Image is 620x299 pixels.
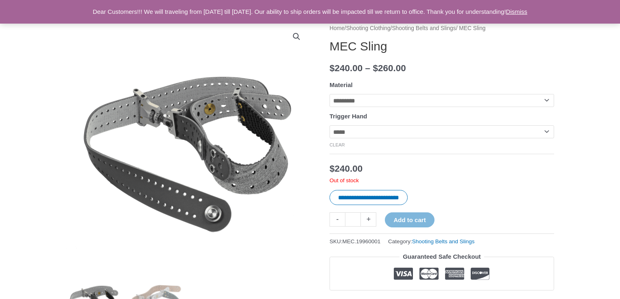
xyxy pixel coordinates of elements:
[412,238,475,244] a: Shooting Belts and Slings
[330,25,345,31] a: Home
[385,212,434,227] button: Add to cart
[330,142,345,147] a: Clear options
[330,236,380,247] span: SKU:
[345,212,361,227] input: Product quantity
[388,236,474,247] span: Category:
[330,164,335,174] span: $
[330,212,345,227] a: -
[400,251,484,262] legend: Guaranteed Safe Checkout
[289,29,304,44] a: View full-screen image gallery
[330,39,554,54] h1: MEC Sling
[373,63,406,73] bdi: 260.00
[506,8,528,15] a: Dismiss
[365,63,371,73] span: –
[373,63,378,73] span: $
[330,164,362,174] bdi: 240.00
[330,63,362,73] bdi: 240.00
[361,212,376,227] a: +
[392,25,456,31] a: Shooting Belts and Slings
[330,113,367,120] label: Trigger Hand
[330,63,335,73] span: $
[330,81,353,88] label: Material
[343,238,381,244] span: MEC.19960001
[330,23,554,34] nav: Breadcrumb
[330,177,554,184] p: Out of stock
[346,25,391,31] a: Shooting Clothing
